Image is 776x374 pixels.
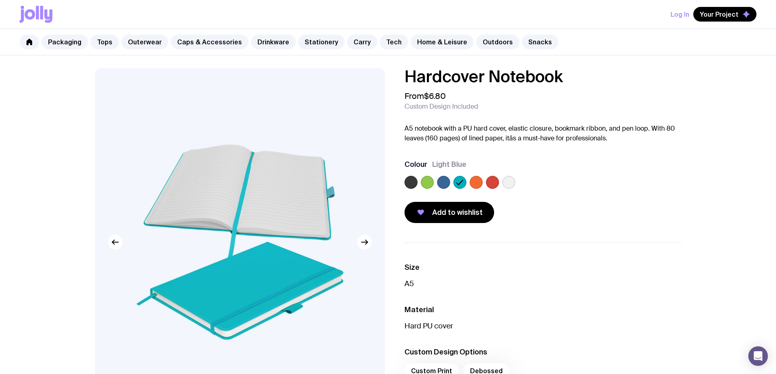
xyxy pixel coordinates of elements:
[347,35,377,49] a: Carry
[404,305,681,315] h3: Material
[404,91,446,101] span: From
[432,160,466,169] span: Light Blue
[693,7,756,22] button: Your Project
[748,346,768,366] div: Open Intercom Messenger
[404,347,681,357] h3: Custom Design Options
[298,35,345,49] a: Stationery
[404,124,681,143] p: A5 notebook with a PU hard cover, elastic closure, bookmark ribbon, and pen loop. With 80 leaves ...
[404,321,681,331] p: Hard PU cover
[670,7,689,22] button: Log In
[404,103,478,111] span: Custom Design Included
[404,202,494,223] button: Add to wishlist
[404,68,681,85] h1: Hardcover Notebook
[404,262,681,272] h3: Size
[476,35,519,49] a: Outdoors
[424,91,446,101] span: $6.80
[411,35,474,49] a: Home & Leisure
[90,35,119,49] a: Tops
[121,35,168,49] a: Outerwear
[171,35,248,49] a: Caps & Accessories
[42,35,88,49] a: Packaging
[404,160,427,169] h3: Colour
[432,208,483,217] span: Add to wishlist
[251,35,296,49] a: Drinkware
[380,35,408,49] a: Tech
[522,35,558,49] a: Snacks
[700,10,739,18] span: Your Project
[404,279,681,289] p: A5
